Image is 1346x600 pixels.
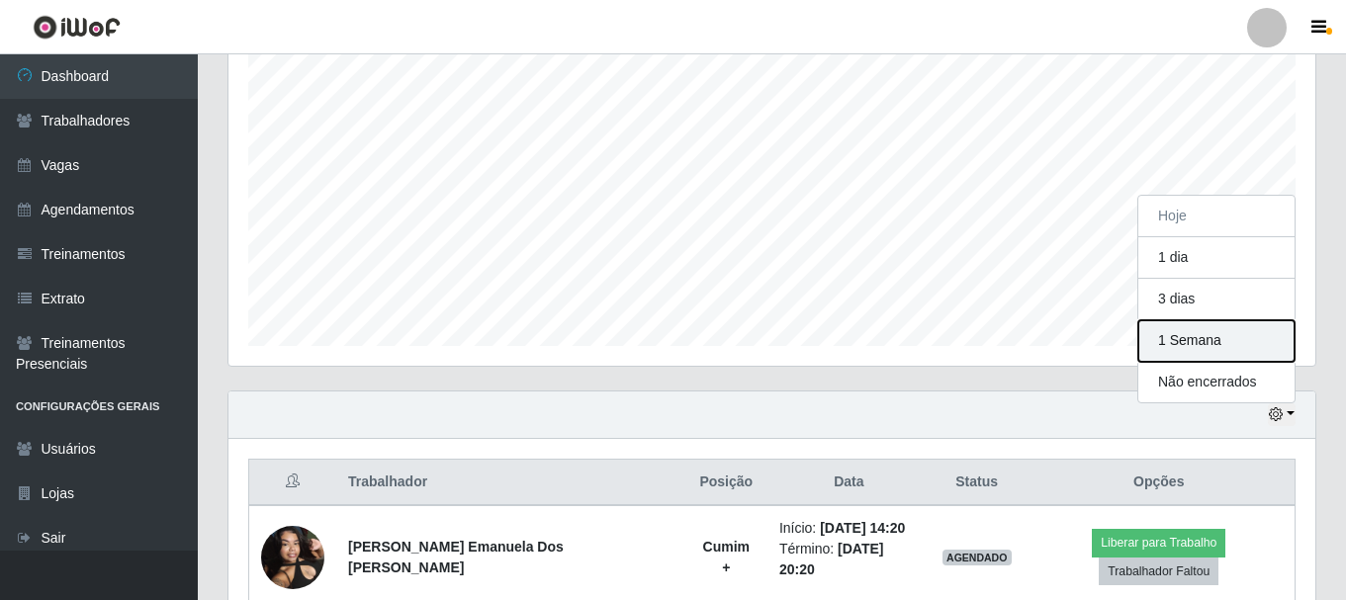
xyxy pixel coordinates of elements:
[779,518,919,539] li: Início:
[1099,557,1218,585] button: Trabalhador Faltou
[1138,362,1295,402] button: Não encerrados
[1138,237,1295,279] button: 1 dia
[348,539,564,575] strong: [PERSON_NAME] Emanuela Dos [PERSON_NAME]
[1092,529,1225,557] button: Liberar para Trabalho
[779,539,919,580] li: Término:
[261,515,324,599] img: 1751813070616.jpeg
[33,15,121,40] img: CoreUI Logo
[1138,320,1295,362] button: 1 Semana
[820,520,905,536] time: [DATE] 14:20
[336,460,685,506] th: Trabalhador
[942,550,1012,565] span: AGENDADO
[685,460,767,506] th: Posição
[1138,279,1295,320] button: 3 dias
[703,539,750,575] strong: Cumim +
[1024,460,1296,506] th: Opções
[1138,196,1295,237] button: Hoje
[767,460,931,506] th: Data
[931,460,1024,506] th: Status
